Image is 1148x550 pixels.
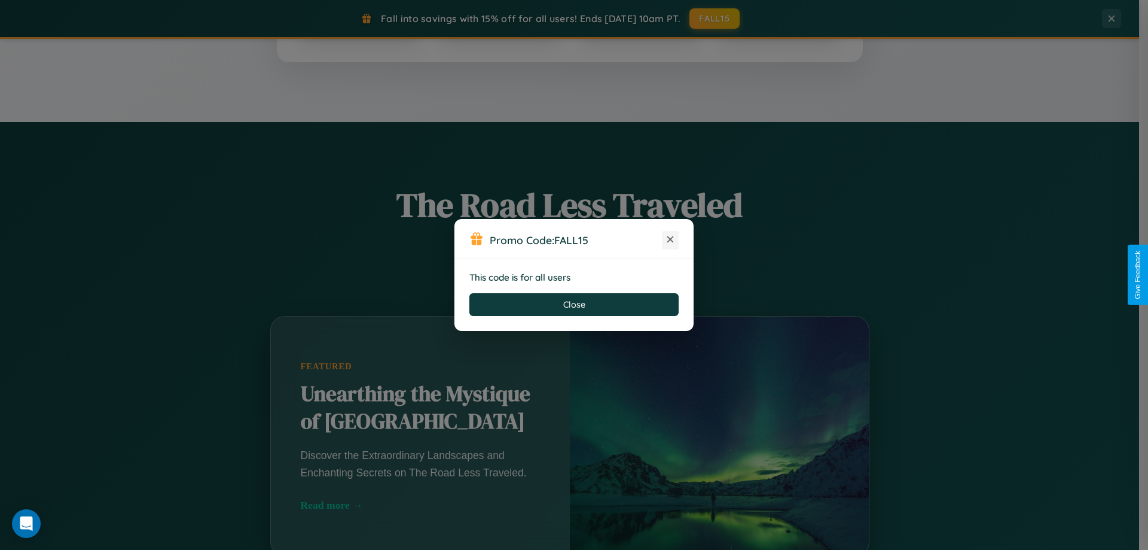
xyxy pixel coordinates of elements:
div: Open Intercom Messenger [12,509,41,538]
strong: This code is for all users [469,272,570,283]
button: Close [469,293,679,316]
h3: Promo Code: [490,233,662,247]
b: FALL15 [554,233,588,247]
div: Give Feedback [1134,251,1142,299]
